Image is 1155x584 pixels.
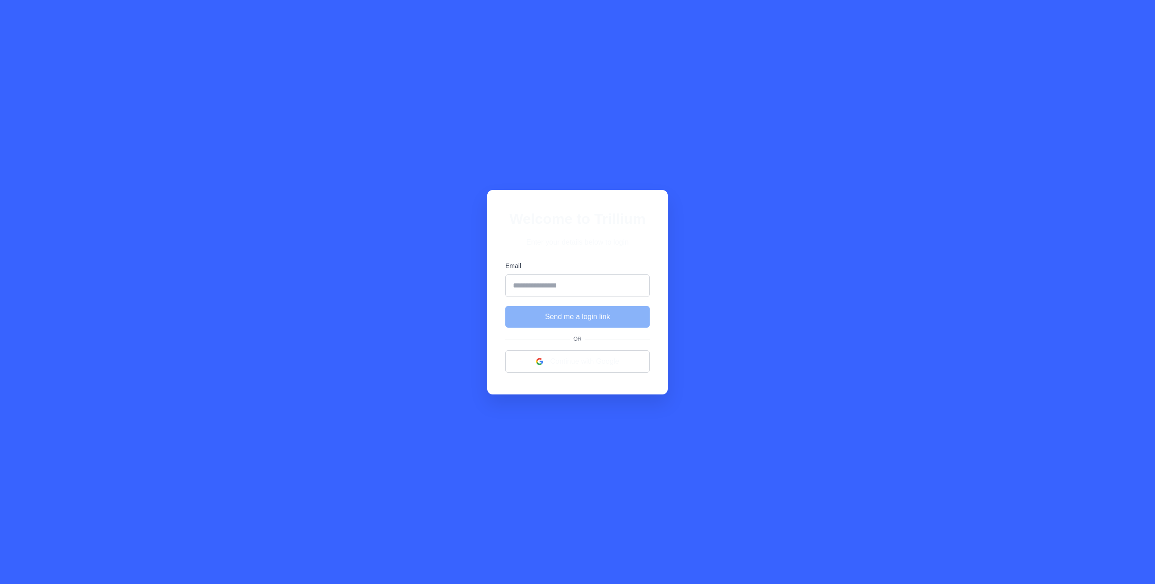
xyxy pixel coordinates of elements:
[505,237,650,248] p: Enter your details below to login
[505,261,650,271] label: Email
[505,306,650,328] button: Send me a login link
[570,335,585,343] span: Or
[505,350,650,373] button: Continue with Google
[505,208,650,230] h1: Welcome to Trillium
[536,358,543,365] img: google logo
